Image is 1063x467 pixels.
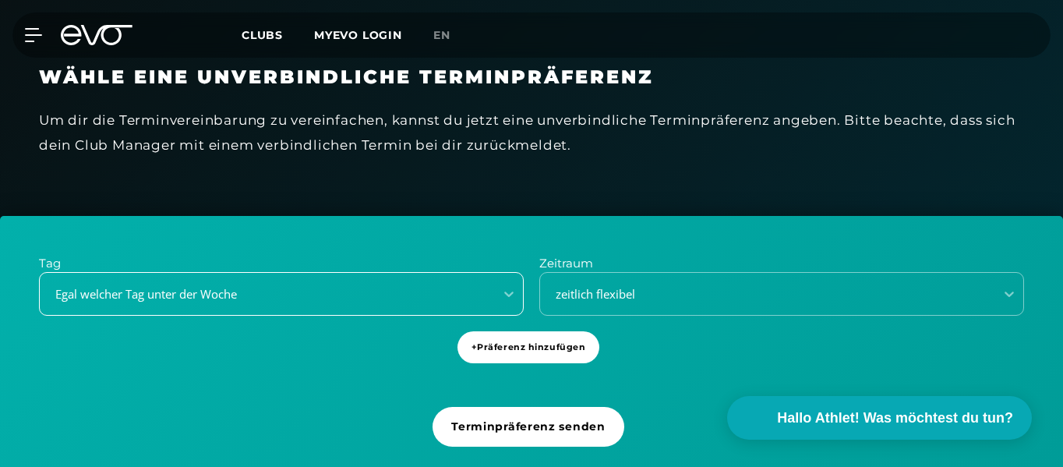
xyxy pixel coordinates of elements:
[39,108,1024,158] div: Um dir die Terminvereinbarung zu vereinfachen, kannst du jetzt eine unverbindliche Terminpräferen...
[314,28,402,42] a: MYEVO LOGIN
[451,419,605,435] span: Terminpräferenz senden
[433,27,469,44] a: en
[242,28,283,42] span: Clubs
[41,285,483,303] div: Egal welcher Tag unter der Woche
[539,255,1024,273] p: Zeitraum
[242,27,314,42] a: Clubs
[471,341,586,354] span: + Präferenz hinzufügen
[433,28,450,42] span: en
[457,331,606,391] a: +Präferenz hinzufügen
[542,285,984,303] div: zeitlich flexibel
[39,255,524,273] p: Tag
[777,408,1013,429] span: Hallo Athlet! Was möchtest du tun?
[727,396,1032,440] button: Hallo Athlet! Was möchtest du tun?
[39,65,1024,89] h3: Wähle eine unverbindliche Terminpräferenz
